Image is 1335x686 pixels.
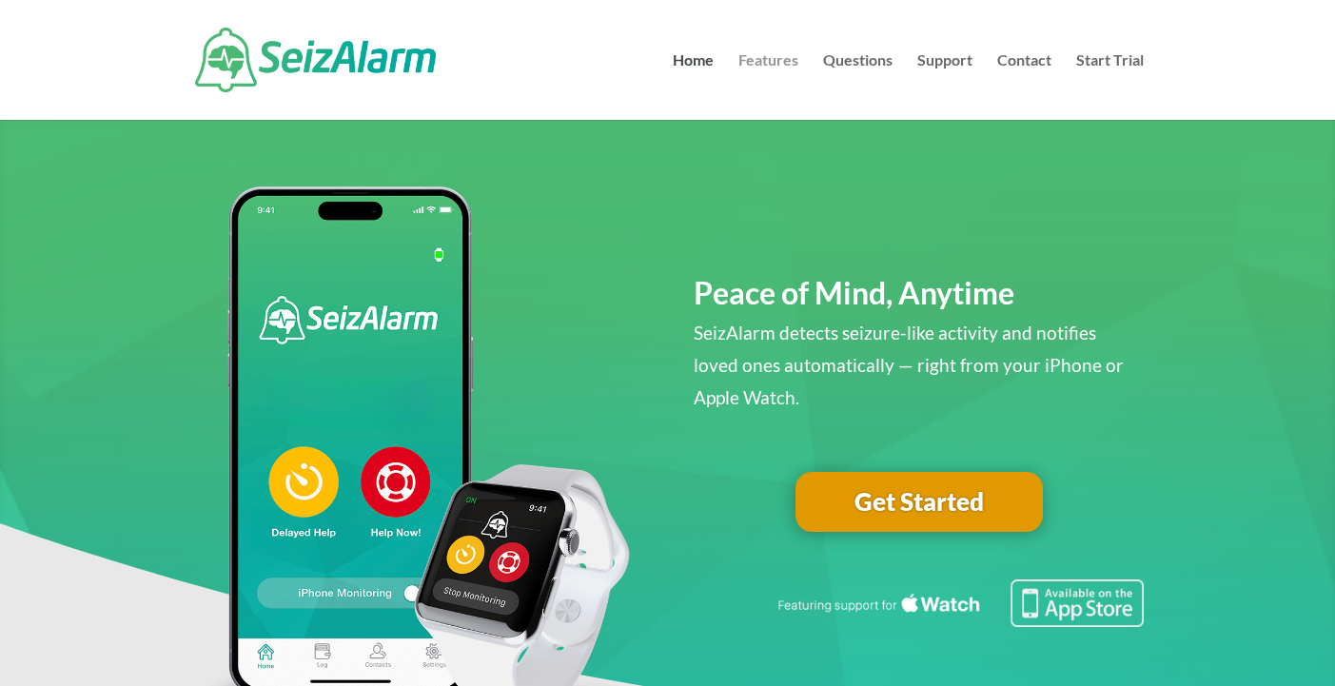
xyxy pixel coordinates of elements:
[997,53,1051,120] a: Contact
[823,53,893,120] a: Questions
[738,53,798,120] a: Features
[795,472,1043,533] a: Get Started
[917,53,972,120] a: Support
[1076,53,1144,120] a: Start Trial
[694,322,1124,408] span: SeizAlarm detects seizure-like activity and notifies loved ones automatically — right from your i...
[775,609,1144,631] a: Featuring seizure detection support for the Apple Watch
[673,53,714,120] a: Home
[195,28,436,92] img: SeizAlarm
[775,579,1144,627] img: Seizure detection available in the Apple App Store.
[694,274,1014,311] span: Peace of Mind, Anytime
